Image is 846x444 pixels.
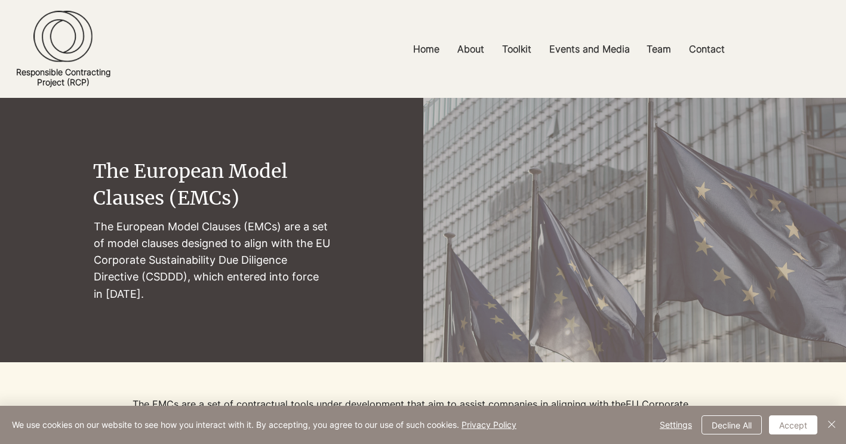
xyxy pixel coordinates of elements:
a: Privacy Policy [462,420,516,430]
img: Close [825,417,839,431]
button: Decline All [702,415,762,434]
a: Events and Media [540,36,638,63]
span: The European Model Clauses (EMCs) [93,159,288,210]
a: About [448,36,493,63]
a: Home [404,36,448,63]
p: Home [407,36,445,63]
button: Close [825,415,839,434]
span: We use cookies on our website to see how you interact with it. By accepting, you agree to our use... [12,420,516,430]
p: Events and Media [543,36,636,63]
p: The European Model Clauses (EMCs) are a set of model clauses designed to align with the EU Corpor... [94,218,331,302]
p: Team [641,36,677,63]
nav: Site [292,36,846,63]
a: Contact [680,36,734,63]
p: About [451,36,490,63]
button: Accept [769,415,817,434]
span: Settings [660,416,692,434]
p: Toolkit [496,36,537,63]
a: Team [638,36,680,63]
a: Toolkit [493,36,540,63]
p: Contact [683,36,731,63]
a: Responsible ContractingProject (RCP) [16,67,110,87]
